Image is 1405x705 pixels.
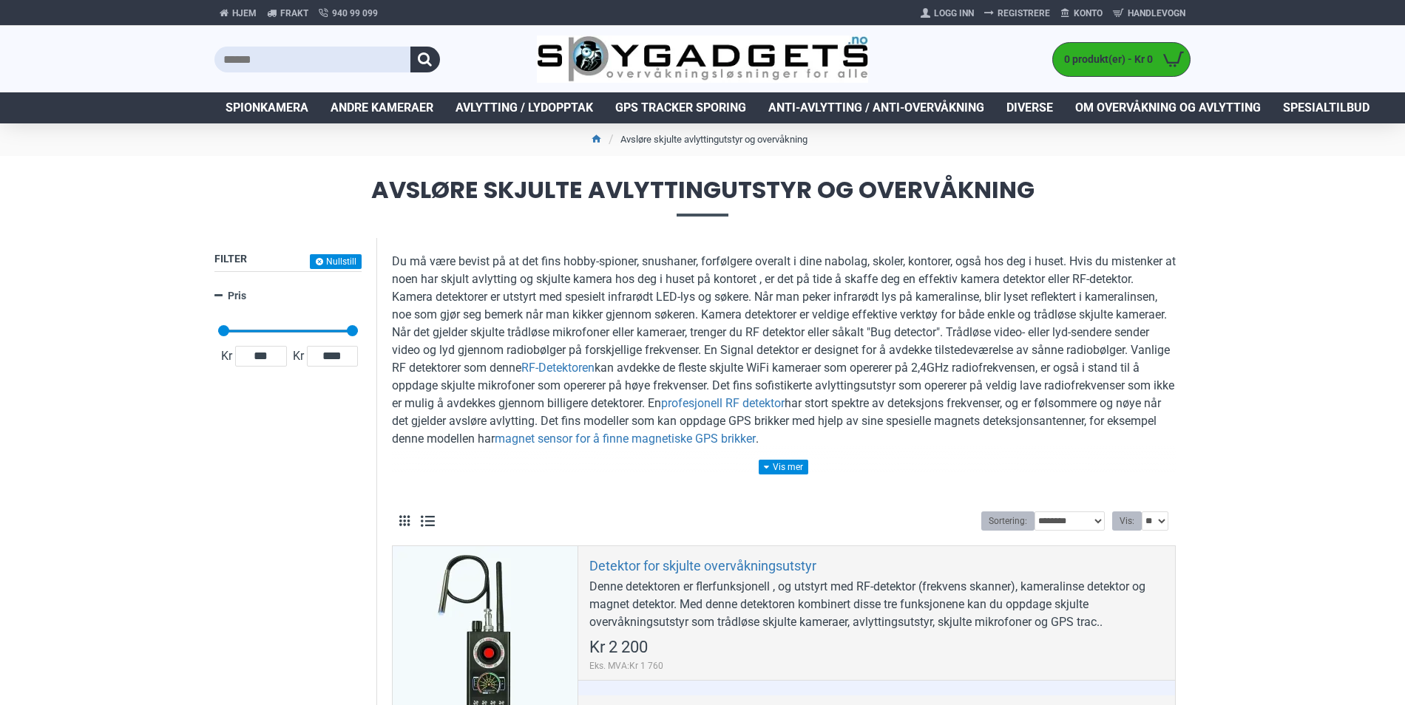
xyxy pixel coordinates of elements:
[768,99,984,117] span: Anti-avlytting / Anti-overvåkning
[232,7,257,20] span: Hjem
[998,7,1050,20] span: Registrere
[934,7,974,20] span: Logg Inn
[310,254,362,269] button: Nullstill
[331,99,433,117] span: Andre kameraer
[456,99,593,117] span: Avlytting / Lydopptak
[392,253,1176,448] p: Du må være bevist på at det fins hobby-spioner, snushaner, forfølgere overalt i dine nabolag, sko...
[589,578,1164,631] div: Denne detektoren er flerfunksjonell , og utstyrt med RF-detektor (frekvens skanner), kameralinse ...
[319,92,444,123] a: Andre kameraer
[1064,92,1272,123] a: Om overvåkning og avlytting
[615,99,746,117] span: GPS Tracker Sporing
[1053,43,1190,76] a: 0 produkt(er) - Kr 0
[1272,92,1381,123] a: Spesialtilbud
[214,92,319,123] a: Spionkamera
[521,359,595,377] a: RF-Detektoren
[1055,1,1108,25] a: Konto
[280,7,308,20] span: Frakt
[757,92,995,123] a: Anti-avlytting / Anti-overvåkning
[915,1,979,25] a: Logg Inn
[661,395,785,412] a: profesjonell RF detektor
[1074,7,1103,20] span: Konto
[444,92,604,123] a: Avlytting / Lydopptak
[214,253,247,265] span: Filter
[214,283,362,309] a: Pris
[981,511,1035,531] label: Sortering:
[589,639,648,655] span: Kr 2 200
[290,347,307,365] span: Kr
[332,7,378,20] span: 940 99 099
[995,92,1064,123] a: Diverse
[495,430,756,448] a: magnet sensor for å finne magnetiske GPS brikker
[979,1,1055,25] a: Registrere
[589,557,816,574] a: Detektor for skjulte overvåkningsutstyr
[1108,1,1191,25] a: Handlevogn
[1053,52,1157,67] span: 0 produkt(er) - Kr 0
[226,99,308,117] span: Spionkamera
[218,347,235,365] span: Kr
[1006,99,1053,117] span: Diverse
[1283,99,1370,117] span: Spesialtilbud
[589,659,663,672] span: Eks. MVA:Kr 1 760
[214,178,1191,216] span: Avsløre skjulte avlyttingutstyr og overvåkning
[1128,7,1185,20] span: Handlevogn
[604,92,757,123] a: GPS Tracker Sporing
[1112,511,1142,531] label: Vis:
[1075,99,1261,117] span: Om overvåkning og avlytting
[537,35,869,84] img: SpyGadgets.no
